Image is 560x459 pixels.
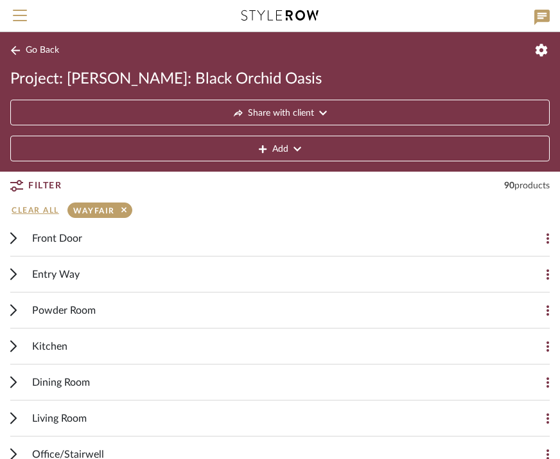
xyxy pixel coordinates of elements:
div: 90 [504,179,550,192]
span: Filter [28,174,62,197]
span: Kitchen [32,339,67,354]
span: Powder Room [32,303,96,318]
button: Add [10,136,550,161]
span: Add [272,136,288,162]
span: Go Back [26,45,59,56]
span: Dining Room [32,375,90,390]
button: Clear All [6,203,64,218]
span: Project: [PERSON_NAME]: Black Orchid Oasis [10,69,322,89]
div: Wayfair [73,203,115,219]
span: Share with client [248,100,314,126]
span: products [514,181,550,190]
button: Share with client [10,100,550,125]
span: Front Door [32,231,82,246]
span: Living Room [32,411,87,426]
button: Go Back [10,42,64,59]
button: Filter [10,174,62,197]
span: Entry Way [32,267,80,282]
